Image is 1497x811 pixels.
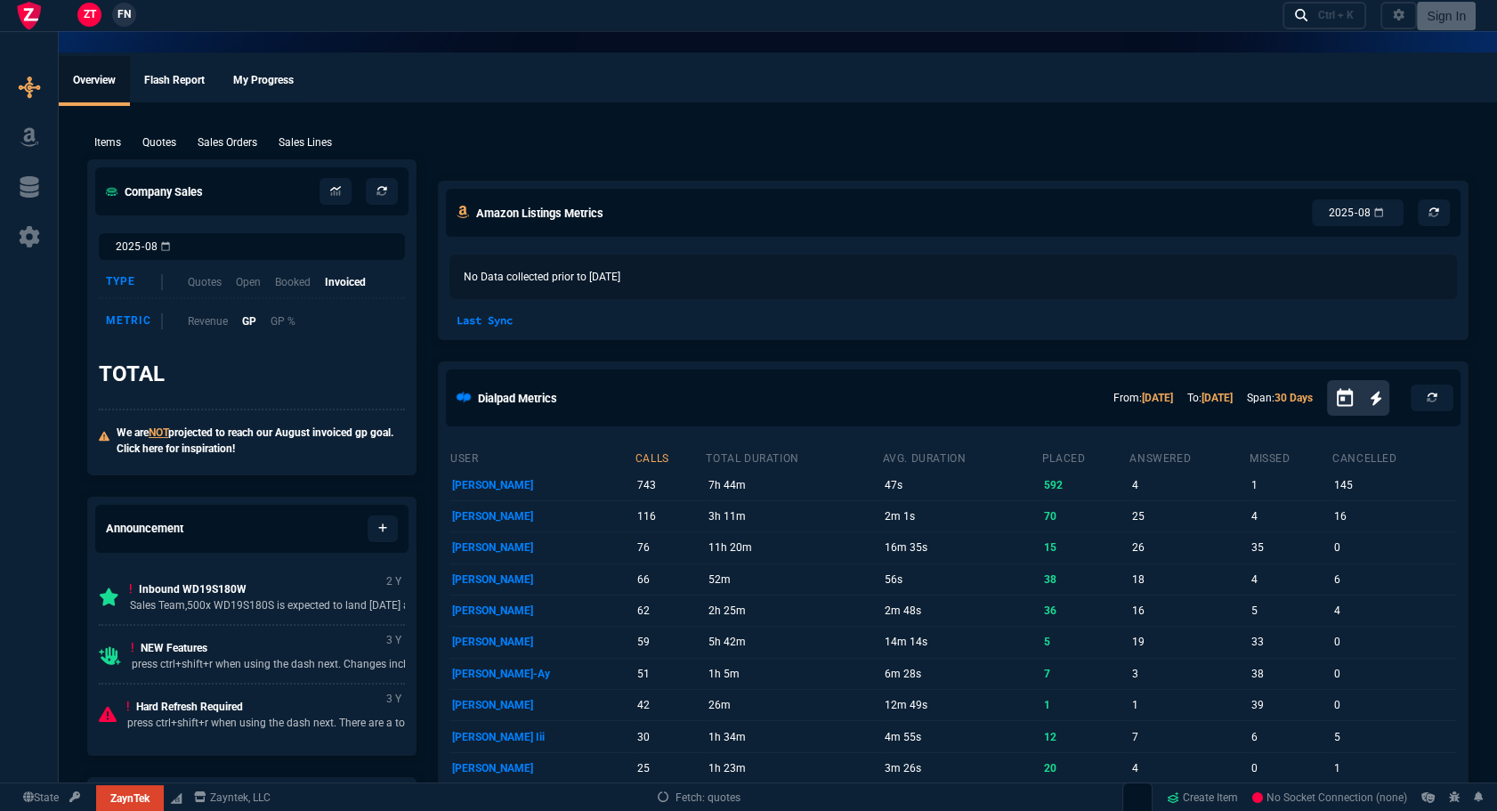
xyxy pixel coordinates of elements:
[1251,725,1329,750] p: 6
[130,597,488,613] p: Sales Team,500x WD19S180S is expected to land [DATE] at $135 Cost be...
[127,715,467,731] p: press ctrl+shift+r when using the dash next. There are a ton of improv...
[635,444,706,469] th: calls
[449,255,1457,299] p: No Data collected prior to [DATE]
[99,361,165,387] h3: TOTAL
[708,473,879,498] p: 7h 44m
[142,134,176,150] p: Quotes
[637,535,702,560] p: 76
[1252,791,1407,804] span: No Socket Connection (none)
[708,598,879,623] p: 2h 25m
[1044,693,1126,718] p: 1
[18,790,64,806] a: Global State
[885,756,1039,781] p: 3m 26s
[106,313,163,329] div: Metric
[885,567,1039,592] p: 56s
[885,598,1039,623] p: 2m 48s
[1044,725,1126,750] p: 12
[188,313,228,329] p: Revenue
[449,312,520,328] p: Last Sync
[708,535,879,560] p: 11h 20m
[1044,504,1126,529] p: 70
[1251,504,1329,529] p: 4
[705,444,881,469] th: total duration
[452,756,631,781] p: [PERSON_NAME]
[452,725,631,750] p: [PERSON_NAME] Iii
[637,725,702,750] p: 30
[637,661,702,686] p: 51
[885,661,1039,686] p: 6m 28s
[476,205,603,222] h5: Amazon Listings Metrics
[1251,661,1329,686] p: 38
[1131,661,1245,686] p: 3
[1044,473,1126,498] p: 592
[1247,390,1313,406] p: Span:
[279,134,332,150] p: Sales Lines
[132,640,474,656] p: NEW Features
[127,699,467,715] p: Hard Refresh Required
[885,504,1039,529] p: 2m 1s
[452,504,631,529] p: [PERSON_NAME]
[1142,392,1173,404] a: [DATE]
[708,504,879,529] p: 3h 11m
[1334,567,1454,592] p: 6
[1274,392,1313,404] a: 30 Days
[1202,392,1233,404] a: [DATE]
[1131,504,1245,529] p: 25
[708,725,879,750] p: 1h 34m
[242,313,256,329] p: GP
[1334,693,1454,718] p: 0
[1318,8,1354,22] div: Ctrl + K
[106,274,163,290] div: Type
[1131,535,1245,560] p: 26
[1160,784,1245,811] a: Create Item
[1131,598,1245,623] p: 16
[1113,390,1173,406] p: From:
[452,629,631,654] p: [PERSON_NAME]
[478,390,557,407] h5: Dialpad Metrics
[219,56,308,106] a: My Progress
[84,6,96,22] span: ZT
[452,567,631,592] p: [PERSON_NAME]
[708,629,879,654] p: 5h 42m
[708,661,879,686] p: 1h 5m
[885,629,1039,654] p: 14m 14s
[1249,444,1331,469] th: missed
[106,183,203,200] h5: Company Sales
[452,535,631,560] p: [PERSON_NAME]
[637,567,702,592] p: 66
[1251,693,1329,718] p: 39
[1044,629,1126,654] p: 5
[658,790,740,806] a: Fetch: quotes
[1129,444,1249,469] th: answered
[1251,473,1329,498] p: 1
[1131,567,1245,592] p: 18
[1334,598,1454,623] p: 4
[1251,756,1329,781] p: 0
[637,598,702,623] p: 62
[637,504,702,529] p: 116
[1251,535,1329,560] p: 35
[130,581,488,597] p: Inbound WD19S180W
[1131,473,1245,498] p: 4
[383,629,405,651] p: 3 Y
[383,688,405,710] p: 3 Y
[881,444,1040,469] th: avg. duration
[117,6,131,22] span: FN
[1044,567,1126,592] p: 38
[117,425,405,457] p: We are projected to reach our August invoiced gp goal. Click here for inspiration!
[132,656,474,672] p: press ctrl+shift+r when using the dash next. Changes include.Reliable ...
[106,520,183,537] h5: Announcement
[94,134,121,150] p: Items
[1334,473,1454,498] p: 145
[189,790,276,806] a: msbcCompanyName
[1041,444,1129,469] th: placed
[1044,756,1126,781] p: 20
[637,756,702,781] p: 25
[236,274,261,290] p: Open
[1334,629,1454,654] p: 0
[1334,661,1454,686] p: 0
[64,790,85,806] a: API TOKEN
[1131,756,1245,781] p: 4
[1251,629,1329,654] p: 33
[130,56,219,106] a: Flash Report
